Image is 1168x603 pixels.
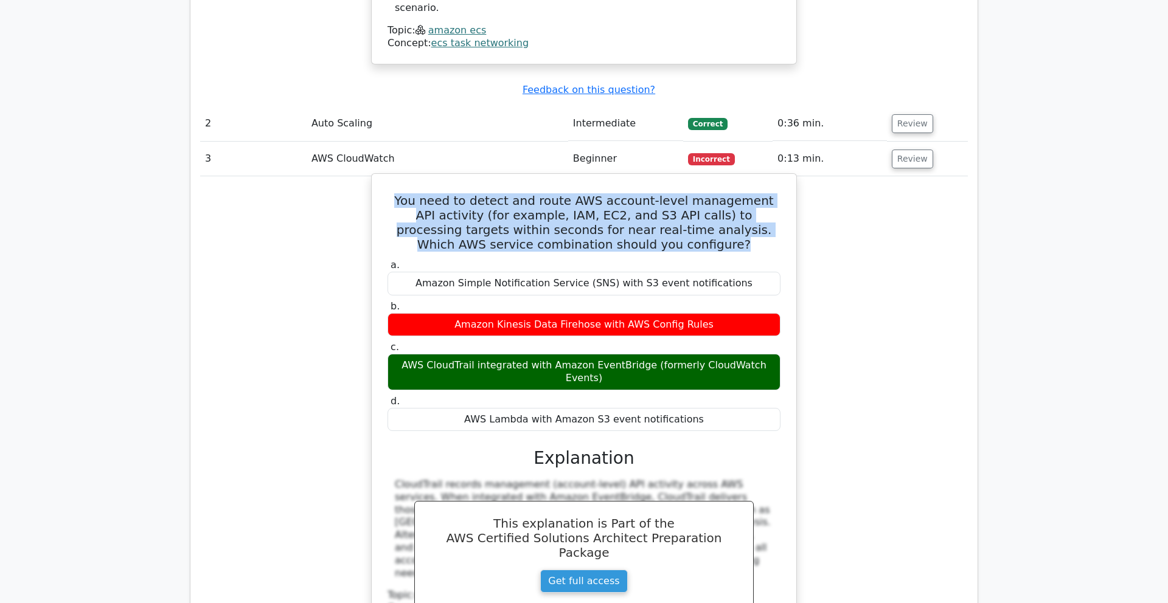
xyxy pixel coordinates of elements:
a: amazon ecs [428,24,487,36]
span: d. [391,395,400,407]
a: Get full access [540,570,627,593]
button: Review [892,150,933,168]
span: a. [391,259,400,270]
span: c. [391,341,399,353]
div: CloudTrail records management (account-level) API activity across AWS services. When integrated w... [395,478,773,579]
div: Topic: [388,24,780,37]
a: Feedback on this question? [523,84,655,95]
td: AWS CloudWatch [307,142,568,176]
div: AWS CloudTrail integrated with Amazon EventBridge (formerly CloudWatch Events) [388,354,780,390]
span: Incorrect [688,153,735,165]
div: AWS Lambda with Amazon S3 event notifications [388,408,780,432]
td: Auto Scaling [307,106,568,141]
div: Topic: [388,589,780,602]
span: Correct [688,118,728,130]
a: ecs task networking [431,37,529,49]
td: Beginner [568,142,683,176]
td: 0:13 min. [773,142,887,176]
h5: You need to detect and route AWS account-level management API activity (for example, IAM, EC2, an... [386,193,782,252]
td: 2 [200,106,307,141]
span: b. [391,300,400,312]
div: Amazon Simple Notification Service (SNS) with S3 event notifications [388,272,780,295]
h3: Explanation [395,448,773,469]
div: Amazon Kinesis Data Firehose with AWS Config Rules [388,313,780,337]
button: Review [892,114,933,133]
td: Intermediate [568,106,683,141]
div: Concept: [388,37,780,50]
td: 3 [200,142,307,176]
td: 0:36 min. [773,106,887,141]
